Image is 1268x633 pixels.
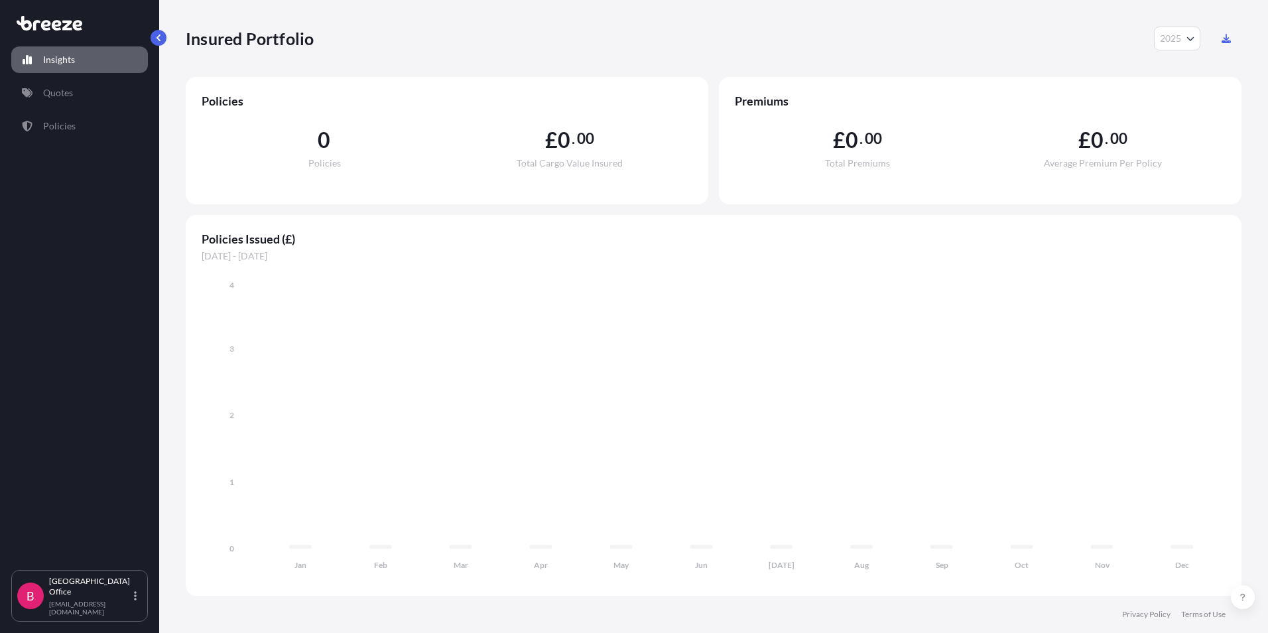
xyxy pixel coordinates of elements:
[1160,32,1181,45] span: 2025
[43,53,75,66] p: Insights
[1044,159,1162,168] span: Average Premium Per Policy
[454,560,468,570] tspan: Mar
[43,119,76,133] p: Policies
[517,159,623,168] span: Total Cargo Value Insured
[49,576,131,597] p: [GEOGRAPHIC_DATA] Office
[854,560,869,570] tspan: Aug
[545,129,558,151] span: £
[202,231,1226,247] span: Policies Issued (£)
[558,129,570,151] span: 0
[1175,560,1189,570] tspan: Dec
[229,410,234,420] tspan: 2
[1154,27,1200,50] button: Year Selector
[846,129,858,151] span: 0
[1181,609,1226,620] a: Terms of Use
[229,477,234,487] tspan: 1
[769,560,794,570] tspan: [DATE]
[202,249,1226,263] span: [DATE] - [DATE]
[833,129,846,151] span: £
[825,159,890,168] span: Total Premiums
[1105,133,1108,144] span: .
[1015,560,1029,570] tspan: Oct
[572,133,575,144] span: .
[936,560,948,570] tspan: Sep
[27,589,34,602] span: B
[43,86,73,100] p: Quotes
[534,560,548,570] tspan: Apr
[577,133,594,144] span: 00
[1078,129,1091,151] span: £
[11,113,148,139] a: Policies
[229,543,234,553] tspan: 0
[859,133,863,144] span: .
[1091,129,1104,151] span: 0
[1122,609,1171,620] a: Privacy Policy
[613,560,629,570] tspan: May
[1110,133,1127,144] span: 00
[318,129,330,151] span: 0
[229,280,234,290] tspan: 4
[695,560,708,570] tspan: Jun
[374,560,387,570] tspan: Feb
[735,93,1226,109] span: Premiums
[186,28,314,49] p: Insured Portfolio
[49,600,131,616] p: [EMAIL_ADDRESS][DOMAIN_NAME]
[865,133,882,144] span: 00
[294,560,306,570] tspan: Jan
[229,344,234,354] tspan: 3
[202,93,692,109] span: Policies
[11,46,148,73] a: Insights
[308,159,341,168] span: Policies
[11,80,148,106] a: Quotes
[1095,560,1110,570] tspan: Nov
